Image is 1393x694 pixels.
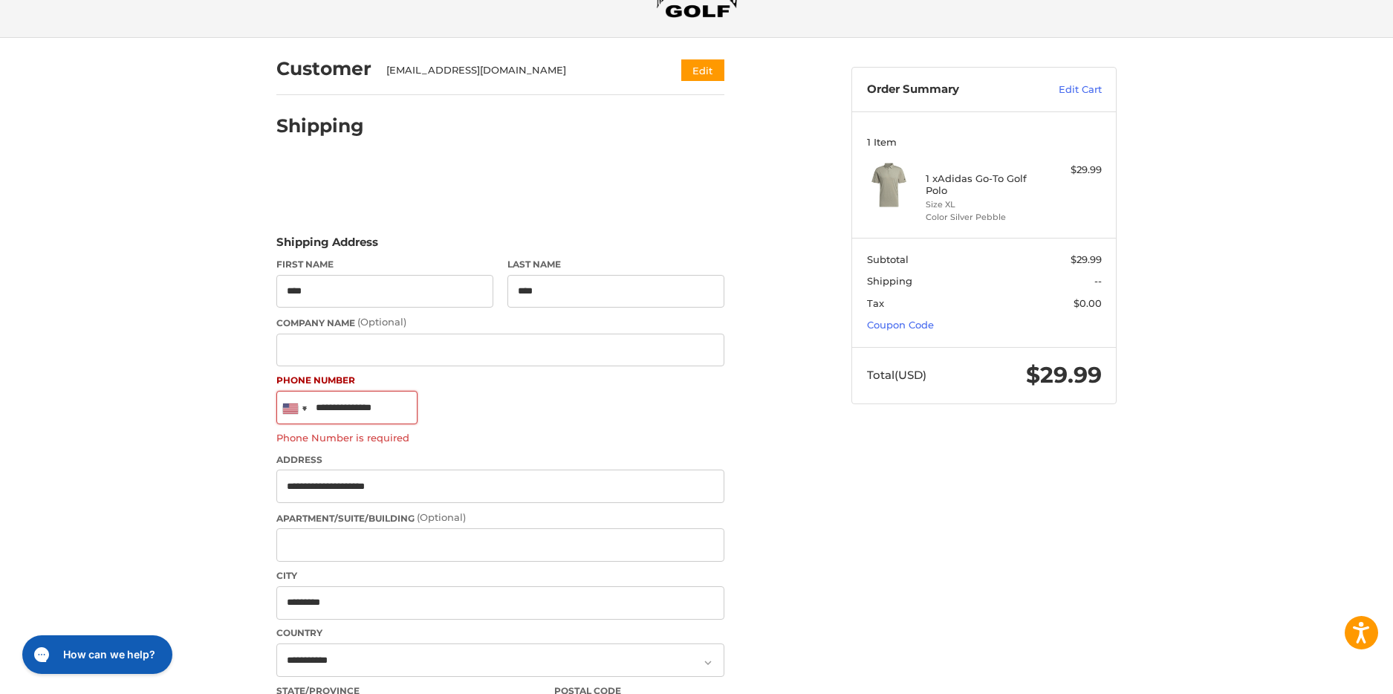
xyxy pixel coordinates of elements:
[867,368,926,382] span: Total (USD)
[357,316,406,328] small: (Optional)
[867,82,1027,97] h3: Order Summary
[867,319,934,331] a: Coupon Code
[276,315,724,330] label: Company Name
[681,59,724,81] button: Edit
[386,63,653,78] div: [EMAIL_ADDRESS][DOMAIN_NAME]
[276,626,724,640] label: Country
[1026,361,1102,389] span: $29.99
[276,57,371,80] h2: Customer
[867,136,1102,148] h3: 1 Item
[276,234,378,258] legend: Shipping Address
[1071,253,1102,265] span: $29.99
[276,374,724,387] label: Phone Number
[1094,275,1102,287] span: --
[1027,82,1102,97] a: Edit Cart
[15,630,177,679] iframe: Gorgias live chat messenger
[276,510,724,525] label: Apartment/Suite/Building
[867,297,884,309] span: Tax
[926,211,1039,224] li: Color Silver Pebble
[926,198,1039,211] li: Size XL
[276,453,724,467] label: Address
[276,432,724,444] label: Phone Number is required
[507,258,724,271] label: Last Name
[867,253,909,265] span: Subtotal
[926,172,1039,197] h4: 1 x Adidas Go-To Golf Polo
[276,569,724,583] label: City
[1043,163,1102,178] div: $29.99
[277,392,311,424] div: United States: +1
[276,258,493,271] label: First Name
[417,511,466,523] small: (Optional)
[867,275,912,287] span: Shipping
[276,114,364,137] h2: Shipping
[1074,297,1102,309] span: $0.00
